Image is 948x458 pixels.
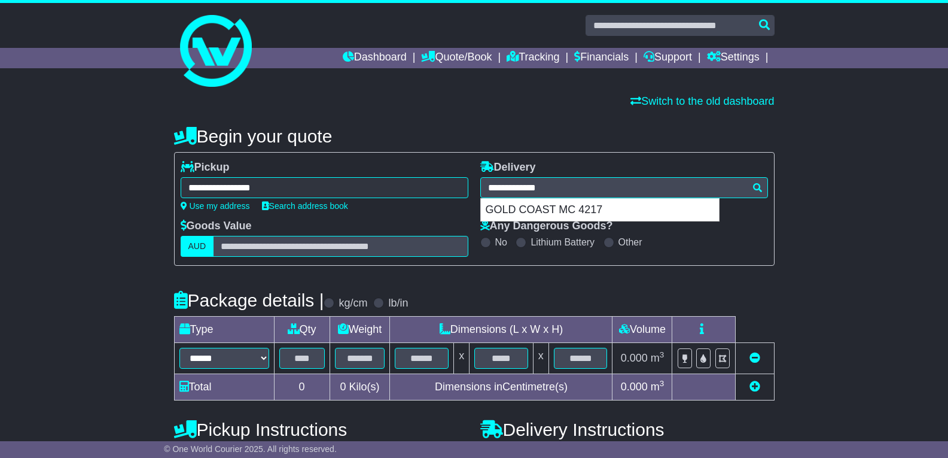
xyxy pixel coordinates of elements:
[621,381,648,393] span: 0.000
[390,317,612,343] td: Dimensions (L x W x H)
[749,381,760,393] a: Add new item
[390,374,612,401] td: Dimensions in Centimetre(s)
[707,48,760,68] a: Settings
[618,236,642,248] label: Other
[388,297,408,310] label: lb/in
[454,343,470,374] td: x
[749,352,760,364] a: Remove this item
[181,201,250,211] a: Use my address
[330,317,390,343] td: Weight
[262,201,348,211] a: Search address book
[330,374,390,401] td: Kilo(s)
[533,343,548,374] td: x
[274,317,330,343] td: Qty
[181,236,214,257] label: AUD
[174,374,274,401] td: Total
[574,48,629,68] a: Financials
[181,161,230,174] label: Pickup
[274,374,330,401] td: 0
[612,317,672,343] td: Volume
[339,297,367,310] label: kg/cm
[481,199,719,222] div: GOLD COAST MC 4217
[630,95,774,107] a: Switch to the old dashboard
[495,236,507,248] label: No
[480,420,775,439] h4: Delivery Instructions
[174,317,274,343] td: Type
[340,381,346,393] span: 0
[651,352,664,364] span: m
[174,290,324,310] h4: Package details |
[421,48,492,68] a: Quote/Book
[480,220,613,233] label: Any Dangerous Goods?
[644,48,692,68] a: Support
[651,381,664,393] span: m
[507,48,559,68] a: Tracking
[480,161,536,174] label: Delivery
[343,48,407,68] a: Dashboard
[480,177,768,198] typeahead: Please provide city
[621,352,648,364] span: 0.000
[174,420,468,439] h4: Pickup Instructions
[531,236,595,248] label: Lithium Battery
[181,220,252,233] label: Goods Value
[660,350,664,359] sup: 3
[660,379,664,388] sup: 3
[164,444,337,454] span: © One World Courier 2025. All rights reserved.
[174,126,775,146] h4: Begin your quote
